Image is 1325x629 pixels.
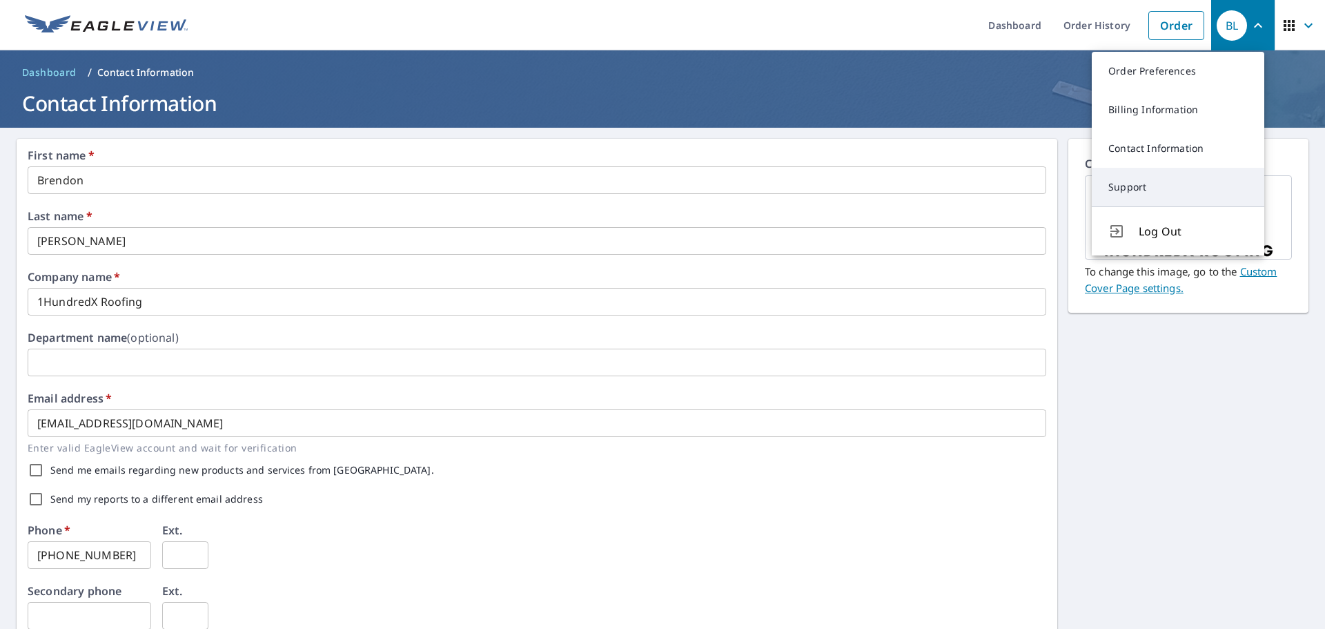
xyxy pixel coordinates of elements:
label: Secondary phone [28,586,121,597]
p: Contact Information [97,66,195,79]
nav: breadcrumb [17,61,1308,84]
label: Last name [28,211,92,222]
button: Log Out [1092,206,1264,255]
a: Order Preferences [1092,52,1264,90]
label: Ext. [162,586,183,597]
span: Dashboard [22,66,77,79]
li: / [88,64,92,81]
label: Send me emails regarding new products and services from [GEOGRAPHIC_DATA]. [50,465,434,475]
a: Order [1148,11,1204,40]
p: Enter valid EagleView account and wait for verification [28,440,1037,456]
h1: Contact Information [17,89,1308,117]
div: BL [1217,10,1247,41]
a: Billing Information [1092,90,1264,129]
p: Company Logo [1085,155,1292,175]
span: Log Out [1139,223,1248,240]
a: Contact Information [1092,129,1264,168]
label: Phone [28,525,70,536]
label: Email address [28,393,112,404]
label: Company name [28,271,120,282]
b: (optional) [127,330,179,345]
a: Support [1092,168,1264,206]
p: To change this image, go to the [1085,260,1292,296]
label: First name [28,150,95,161]
label: Department name [28,332,179,343]
a: Dashboard [17,61,82,84]
label: Ext. [162,525,183,536]
img: EV Logo [25,15,188,36]
label: Send my reports to a different email address [50,494,263,504]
